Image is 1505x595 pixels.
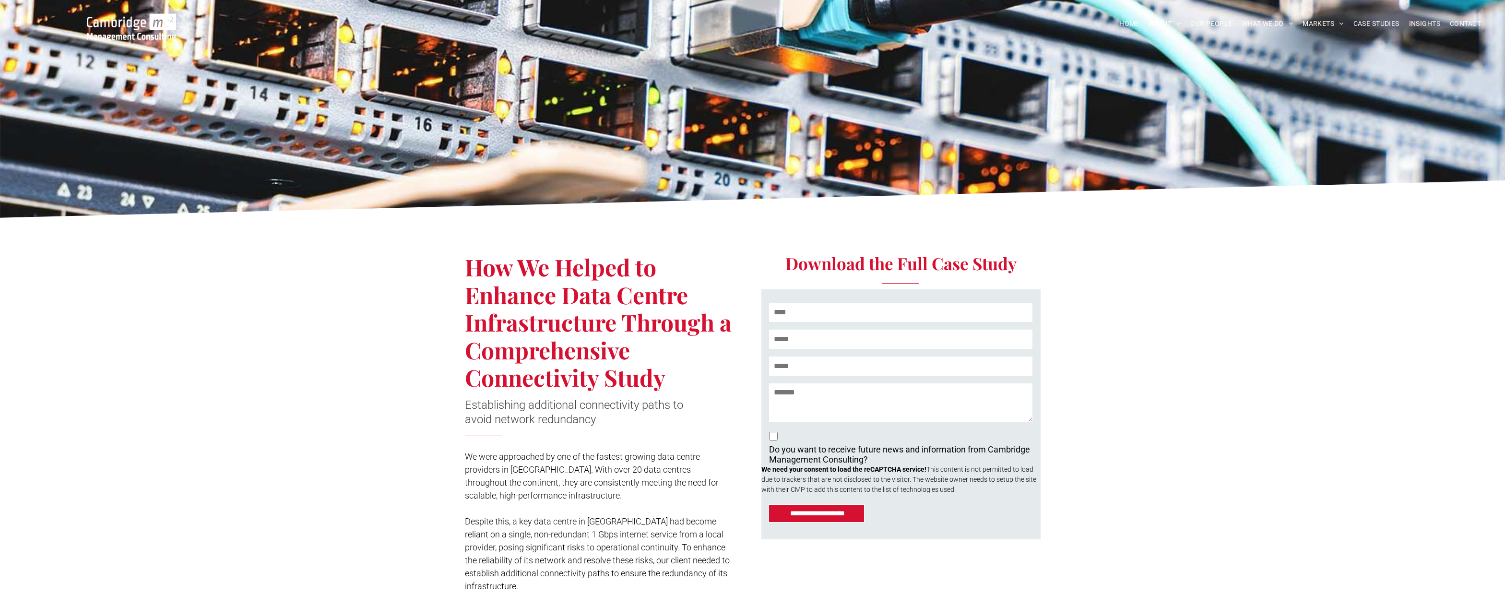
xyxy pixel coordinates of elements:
[769,432,778,440] input: Do you want to receive future news and information from Cambridge Management Consulting? digital ...
[1298,16,1348,31] a: MARKETS
[465,452,719,500] span: We were approached by one of the fastest growing data centre providers in [GEOGRAPHIC_DATA]. With...
[1349,16,1404,31] a: CASE STUDIES
[761,465,1036,493] span: This content is not permitted to load due to trackers that are not disclosed to the visitor. The ...
[465,398,683,426] span: Establishing additional connectivity paths to avoid network redundancy
[1237,16,1298,31] a: WHAT WE DO
[1185,16,1237,31] a: OUR PEOPLE
[761,465,926,473] strong: We need your consent to load the reCAPTCHA service!
[769,444,1030,464] p: Do you want to receive future news and information from Cambridge Management Consulting?
[465,516,730,591] span: Despite this, a key data centre in [GEOGRAPHIC_DATA] had become reliant on a single, non-redundan...
[465,251,732,393] span: How We Helped to Enhance Data Centre Infrastructure Through a Comprehensive Connectivity Study
[1404,16,1445,31] a: INSIGHTS
[1445,16,1486,31] a: CONTACT
[785,252,1017,274] span: Download the Full Case Study
[87,15,176,25] a: Your Business Transformed | Cambridge Management Consulting
[87,13,176,41] img: Go to Homepage
[1144,16,1186,31] a: ABOUT
[1114,16,1144,31] a: HOME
